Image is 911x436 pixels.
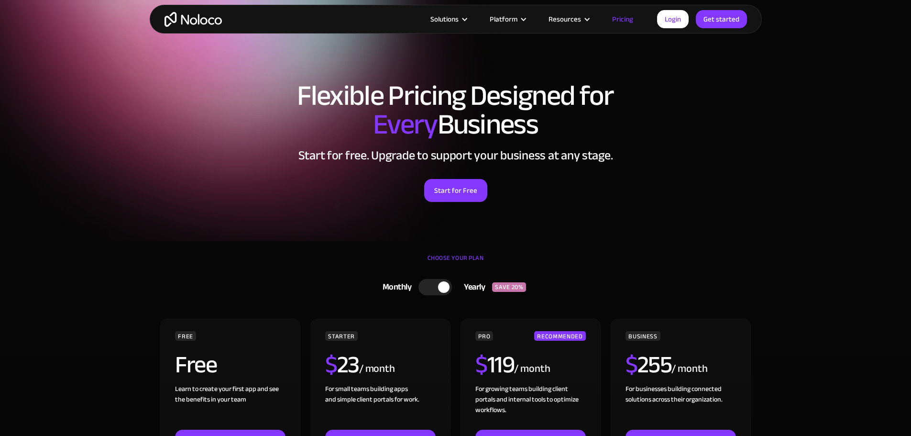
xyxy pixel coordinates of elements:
[424,179,487,202] a: Start for Free
[475,353,514,377] h2: 119
[159,81,752,139] h1: Flexible Pricing Designed for Business
[325,342,337,387] span: $
[373,98,438,151] span: Every
[626,331,660,341] div: BUSINESS
[325,384,435,430] div: For small teams building apps and simple client portals for work. ‍
[534,331,585,341] div: RECOMMENDED
[175,384,285,430] div: Learn to create your first app and see the benefits in your team ‍
[478,13,537,25] div: Platform
[626,353,671,377] h2: 255
[657,10,689,28] a: Login
[359,361,395,377] div: / month
[696,10,747,28] a: Get started
[537,13,600,25] div: Resources
[549,13,581,25] div: Resources
[175,353,217,377] h2: Free
[490,13,517,25] div: Platform
[418,13,478,25] div: Solutions
[671,361,707,377] div: / month
[430,13,459,25] div: Solutions
[175,331,196,341] div: FREE
[475,342,487,387] span: $
[600,13,645,25] a: Pricing
[492,282,526,292] div: SAVE 20%
[165,12,222,27] a: home
[325,353,359,377] h2: 23
[325,331,357,341] div: STARTER
[452,280,492,294] div: Yearly
[159,251,752,275] div: CHOOSE YOUR PLAN
[475,331,493,341] div: PRO
[475,384,585,430] div: For growing teams building client portals and internal tools to optimize workflows.
[626,384,735,430] div: For businesses building connected solutions across their organization. ‍
[514,361,550,377] div: / month
[626,342,637,387] span: $
[159,148,752,163] h2: Start for free. Upgrade to support your business at any stage.
[371,280,419,294] div: Monthly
